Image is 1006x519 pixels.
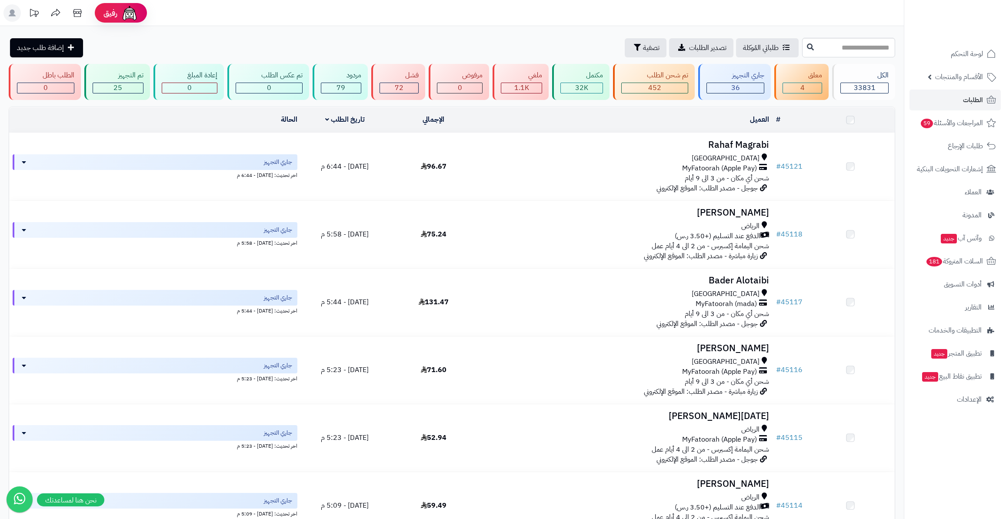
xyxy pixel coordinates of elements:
div: تم عكس الطلب [236,70,303,80]
div: 32048 [561,83,603,93]
a: تطبيق المتجرجديد [909,343,1001,364]
div: 4 [783,83,822,93]
span: الرياض [741,425,759,435]
div: اخر تحديث: [DATE] - 5:23 م [13,441,297,450]
div: 0 [236,83,302,93]
span: أدوات التسويق [944,278,982,290]
span: الإعدادات [957,393,982,406]
a: الكل33831 [830,64,897,100]
div: 1115 [501,83,542,93]
span: طلباتي المُوكلة [743,43,779,53]
div: 0 [162,83,217,93]
span: 59 [921,119,933,128]
span: [DATE] - 5:44 م [321,297,369,307]
span: إشعارات التحويلات البنكية [917,163,983,175]
span: 0 [43,83,48,93]
a: الإعدادات [909,389,1001,410]
span: 79 [336,83,345,93]
span: الدفع عند التسليم (+3.50 ر.س) [675,231,760,241]
a: العملاء [909,182,1001,203]
span: MyFatoorah (Apple Pay) [682,163,757,173]
span: الرياض [741,492,759,502]
span: طلبات الإرجاع [948,140,983,152]
a: #45114 [776,500,803,511]
a: مردود 79 [311,64,370,100]
span: التقارير [965,301,982,313]
div: 452 [622,83,688,93]
div: 79 [321,83,361,93]
div: 25 [93,83,143,93]
span: 0 [267,83,271,93]
span: لوحة التحكم [951,48,983,60]
button: تصفية [625,38,666,57]
a: أدوات التسويق [909,274,1001,295]
h3: [PERSON_NAME] [481,343,769,353]
span: المدونة [963,209,982,221]
a: إعادة المبلغ 0 [152,64,226,100]
span: # [776,297,781,307]
div: اخر تحديث: [DATE] - 5:09 م [13,509,297,518]
a: تم التجهيز 25 [83,64,152,100]
a: تاريخ الطلب [325,114,365,125]
div: 0 [437,83,483,93]
a: الطلبات [909,90,1001,110]
a: التطبيقات والخدمات [909,320,1001,341]
span: MyFatoorah (mada) [696,299,757,309]
a: العميل [750,114,769,125]
span: جديد [922,372,938,382]
span: جاري التجهيز [264,429,292,437]
a: لوحة التحكم [909,43,1001,64]
div: اخر تحديث: [DATE] - 5:23 م [13,373,297,383]
div: الطلب باطل [17,70,74,80]
span: [GEOGRAPHIC_DATA] [692,289,759,299]
span: # [776,432,781,443]
a: الحالة [281,114,297,125]
a: المراجعات والأسئلة59 [909,113,1001,133]
span: [DATE] - 5:23 م [321,365,369,375]
span: جاري التجهيز [264,361,292,370]
span: 72 [395,83,403,93]
span: 96.67 [421,161,446,172]
span: شحن أي مكان - من 3 الى 9 أيام [685,309,769,319]
span: جاري التجهيز [264,496,292,505]
span: [DATE] - 6:44 م [321,161,369,172]
div: اخر تحديث: [DATE] - 5:58 م [13,238,297,247]
span: 0 [458,83,462,93]
span: 25 [113,83,122,93]
span: تطبيق نقاط البيع [921,370,982,383]
span: جوجل - مصدر الطلب: الموقع الإلكتروني [656,454,758,465]
a: إشعارات التحويلات البنكية [909,159,1001,180]
span: 0 [187,83,192,93]
div: اخر تحديث: [DATE] - 6:44 م [13,170,297,179]
span: [DATE] - 5:23 م [321,432,369,443]
h3: [PERSON_NAME] [481,208,769,218]
a: تم عكس الطلب 0 [226,64,311,100]
div: مكتمل [560,70,603,80]
span: # [776,161,781,172]
a: الطلب باطل 0 [7,64,83,100]
a: معلق 4 [773,64,830,100]
span: شحن اليمامة إكسبرس - من 2 الى 4 أيام عمل [652,241,769,251]
div: جاري التجهيز [706,70,764,80]
a: المدونة [909,205,1001,226]
span: 71.60 [421,365,446,375]
span: تصدير الطلبات [689,43,726,53]
span: 52.94 [421,432,446,443]
span: 59.49 [421,500,446,511]
a: فشل 72 [370,64,427,100]
a: مرفوض 0 [427,64,491,100]
a: ملغي 1.1K [491,64,550,100]
span: جديد [931,349,947,359]
a: تم شحن الطلب 452 [611,64,696,100]
a: #45117 [776,297,803,307]
div: إعادة المبلغ [162,70,217,80]
a: #45115 [776,432,803,443]
span: 75.24 [421,229,446,240]
a: الإجمالي [423,114,444,125]
span: [DATE] - 5:58 م [321,229,369,240]
a: إضافة طلب جديد [10,38,83,57]
span: [GEOGRAPHIC_DATA] [692,357,759,367]
div: مرفوض [437,70,483,80]
span: [GEOGRAPHIC_DATA] [692,153,759,163]
span: MyFatoorah (Apple Pay) [682,435,757,445]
